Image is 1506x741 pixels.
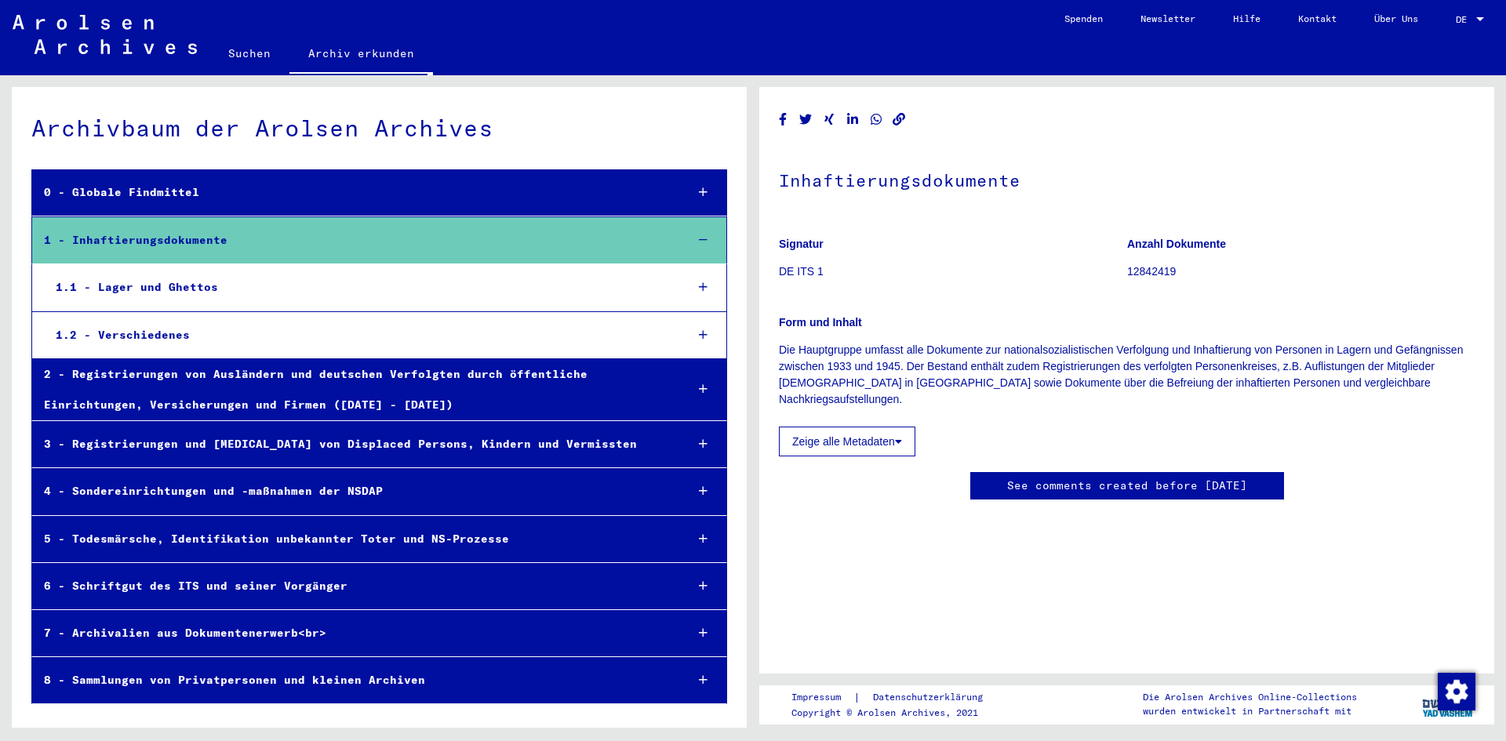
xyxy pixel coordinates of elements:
span: DE [1456,14,1473,25]
button: Share on Twitter [798,110,814,129]
p: Copyright © Arolsen Archives, 2021 [791,706,1002,720]
img: yv_logo.png [1419,685,1478,724]
p: Die Hauptgruppe umfasst alle Dokumente zur nationalsozialistischen Verfolgung und Inhaftierung vo... [779,342,1475,408]
button: Zeige alle Metadaten [779,427,915,456]
p: DE ITS 1 [779,263,1126,280]
button: Share on LinkedIn [845,110,861,129]
b: Form und Inhalt [779,316,862,329]
div: 8 - Sammlungen von Privatpersonen und kleinen Archiven [32,665,673,696]
a: Suchen [209,35,289,72]
b: Signatur [779,238,824,250]
div: 0 - Globale Findmittel [32,177,673,208]
div: 2 - Registrierungen von Ausländern und deutschen Verfolgten durch öffentliche Einrichtungen, Vers... [32,359,673,420]
div: 4 - Sondereinrichtungen und -maßnahmen der NSDAP [32,476,673,507]
div: | [791,689,1002,706]
a: Archiv erkunden [289,35,433,75]
div: 7 - Archivalien aus Dokumentenerwerb<br> [32,618,673,648]
div: 1 - Inhaftierungsdokumente [32,225,673,256]
a: Datenschutzerklärung [860,689,1002,706]
div: 1.1 - Lager und Ghettos [44,272,673,303]
div: Archivbaum der Arolsen Archives [31,111,727,146]
div: 1.2 - Verschiedenes [44,320,673,351]
button: Copy link [891,110,908,129]
h1: Inhaftierungsdokumente [779,144,1475,213]
a: See comments created before [DATE] [1007,478,1247,494]
div: 6 - Schriftgut des ITS und seiner Vorgänger [32,571,673,601]
img: Arolsen_neg.svg [13,15,197,54]
p: Die Arolsen Archives Online-Collections [1143,690,1357,704]
img: Zustimmung ändern [1438,673,1475,710]
p: wurden entwickelt in Partnerschaft mit [1143,704,1357,718]
button: Share on Xing [821,110,838,129]
div: 3 - Registrierungen und [MEDICAL_DATA] von Displaced Persons, Kindern und Vermissten [32,429,673,459]
b: Anzahl Dokumente [1127,238,1226,250]
button: Share on Facebook [775,110,791,129]
div: Zustimmung ändern [1437,672,1475,710]
a: Impressum [791,689,853,706]
button: Share on WhatsApp [868,110,885,129]
p: 12842419 [1127,263,1475,280]
div: 5 - Todesmärsche, Identifikation unbekannter Toter und NS-Prozesse [32,524,673,554]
